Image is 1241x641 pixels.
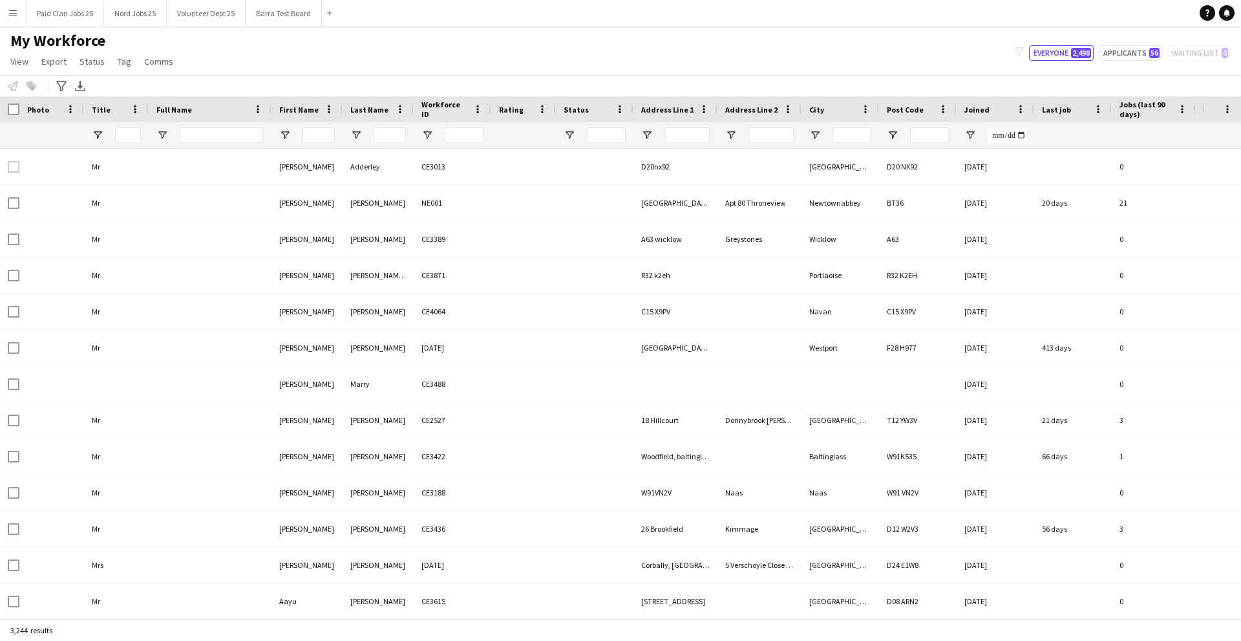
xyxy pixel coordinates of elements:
div: 21 [1112,185,1196,221]
div: CE3488 [414,366,491,402]
div: [PERSON_NAME] [271,221,343,257]
div: D12 W2V3 [879,511,957,547]
input: Address Line 1 Filter Input [664,127,710,143]
div: [DATE] [957,547,1034,583]
span: City [809,105,824,114]
div: Newtownabbey [801,185,879,221]
div: [PERSON_NAME] [343,185,414,221]
a: Comms [139,53,178,70]
span: Photo [27,105,49,114]
div: [DATE] [957,475,1034,510]
div: [PERSON_NAME] [271,257,343,293]
div: R32 k2eh [633,257,717,293]
input: Address Line 2 Filter Input [748,127,794,143]
div: Donnybrook [PERSON_NAME] [717,402,801,438]
div: 56 days [1034,511,1112,547]
button: Everyone2,498 [1029,45,1094,61]
div: BT36 [879,185,957,221]
div: [PERSON_NAME] [343,402,414,438]
div: [PERSON_NAME] [PERSON_NAME] [343,257,414,293]
div: [GEOGRAPHIC_DATA] [633,185,717,221]
div: D24 E1W8 [879,547,957,583]
button: Open Filter Menu [809,129,821,141]
div: CE3615 [414,583,491,619]
div: [PERSON_NAME] [271,511,343,547]
div: Wicklow [801,221,879,257]
div: F28 H977 [879,330,957,365]
div: 0 [1112,294,1196,329]
div: CE3013 [414,149,491,184]
div: [PERSON_NAME] [271,475,343,510]
span: Address Line 1 [641,105,694,114]
span: Address Line 2 [725,105,778,114]
input: Workforce ID Filter Input [445,127,483,143]
app-action-btn: Advanced filters [54,78,69,94]
div: Woodfield, baltinglass [633,439,717,474]
div: Marry [343,366,414,402]
span: Joined [964,105,990,114]
div: D20 NX92 [879,149,957,184]
div: Portlaoise [801,257,879,293]
button: Open Filter Menu [725,129,737,141]
div: [PERSON_NAME] [343,475,414,510]
button: Open Filter Menu [421,129,433,141]
a: Export [36,53,72,70]
div: CE3871 [414,257,491,293]
button: Applicants56 [1099,45,1162,61]
input: City Filter Input [833,127,871,143]
input: Title Filter Input [115,127,141,143]
div: 21 days [1034,402,1112,438]
div: [DATE] [957,294,1034,329]
div: [DATE] [957,511,1034,547]
a: Status [74,53,110,70]
button: Open Filter Menu [156,129,168,141]
div: 0 [1112,547,1196,583]
div: [DATE] [414,547,491,583]
div: 0 [1112,330,1196,365]
div: Aayu [271,583,343,619]
div: 5 Verschoyle Close Saggart Abbey Saggart [717,547,801,583]
div: 1 [1112,439,1196,474]
button: Nord Jobs 25 [104,1,167,26]
div: Adderley [343,149,414,184]
div: Westport [801,330,879,365]
div: Mr [84,475,149,510]
div: W91K535 [879,439,957,474]
div: Mr [84,149,149,184]
div: 3 [1112,402,1196,438]
div: A63 [879,221,957,257]
div: Mr [84,402,149,438]
div: [DATE] [957,366,1034,402]
div: C15 X9PV [879,294,957,329]
div: CE3422 [414,439,491,474]
span: Jobs (last 90 days) [1119,100,1172,119]
div: 0 [1112,475,1196,510]
div: Corbally, [GEOGRAPHIC_DATA], [GEOGRAPHIC_DATA], [GEOGRAPHIC_DATA] [633,547,717,583]
span: Export [41,56,67,67]
input: Joined Filter Input [988,127,1026,143]
button: Open Filter Menu [641,129,653,141]
button: Open Filter Menu [564,129,575,141]
div: Mr [84,439,149,474]
div: Kimmage [717,511,801,547]
div: D08 ARN2 [879,583,957,619]
span: 56 [1149,48,1160,58]
div: [STREET_ADDRESS] [633,583,717,619]
div: 66 days [1034,439,1112,474]
button: Open Filter Menu [887,129,898,141]
div: [PERSON_NAME] [271,185,343,221]
div: 0 [1112,149,1196,184]
div: [DATE] [414,330,491,365]
div: Mr [84,330,149,365]
input: First Name Filter Input [302,127,335,143]
div: Navan [801,294,879,329]
div: [GEOGRAPHIC_DATA] [801,402,879,438]
span: My Workforce [10,31,105,50]
input: Last Name Filter Input [374,127,406,143]
div: NE001 [414,185,491,221]
button: Barra Test Board [246,1,322,26]
span: View [10,56,28,67]
div: C15 X9PV [633,294,717,329]
div: Baltinglass [801,439,879,474]
div: 0 [1112,221,1196,257]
